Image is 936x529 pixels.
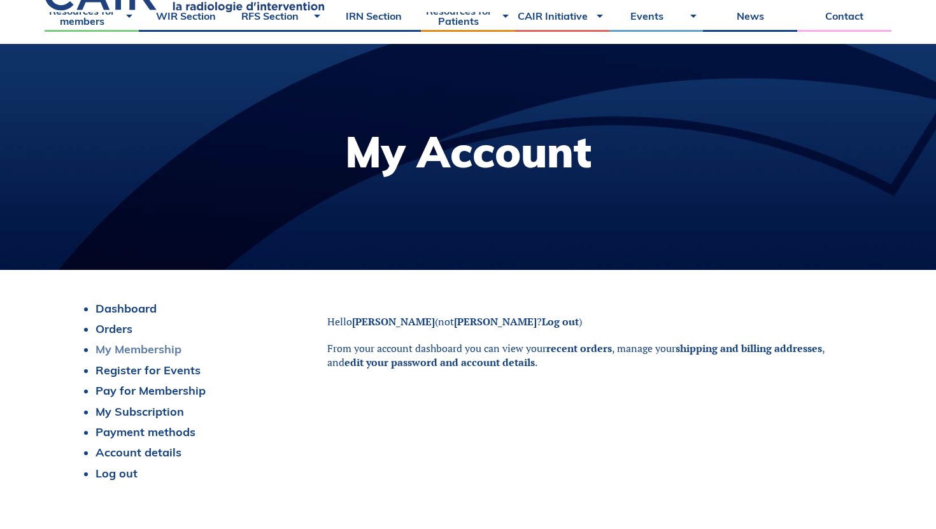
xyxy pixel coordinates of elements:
[96,342,181,356] a: My Membership
[96,321,132,336] a: Orders
[676,341,822,355] a: shipping and billing addresses
[327,341,860,370] p: From your account dashboard you can view your , manage your , and .
[96,301,157,316] a: Dashboard
[546,341,612,355] a: recent orders
[542,314,579,328] a: Log out
[96,425,195,439] a: Payment methods
[344,355,535,369] a: edit your password and account details
[96,445,181,460] a: Account details
[96,404,184,419] a: My Subscription
[327,314,860,328] p: Hello (not ? )
[352,314,435,328] strong: [PERSON_NAME]
[96,466,138,481] a: Log out
[96,363,201,377] a: Register for Events
[345,130,592,173] h1: My Account
[454,314,537,328] strong: [PERSON_NAME]
[96,383,206,398] a: Pay for Membership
